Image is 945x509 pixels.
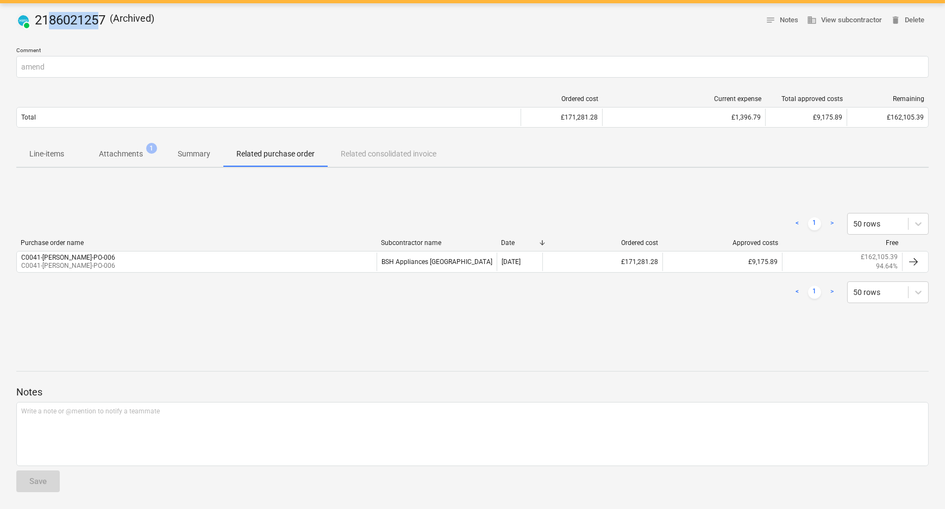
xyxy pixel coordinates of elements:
div: BSH Appliances [GEOGRAPHIC_DATA] [377,253,497,271]
div: Date [501,239,538,247]
p: Total [21,113,36,122]
p: Line-items [29,148,64,160]
div: Current expense [607,95,761,103]
p: C0041-[PERSON_NAME]-PO-006 [21,261,115,271]
div: £9,175.89 [770,114,842,121]
img: xero.svg [18,15,29,26]
div: Subcontractor name [381,239,492,247]
a: Page 1 is your current page [808,286,821,299]
a: Previous page [791,217,804,230]
div: Total approved costs [770,95,843,103]
span: notes [766,15,775,25]
p: Comment [16,47,929,56]
div: Purchase order name [21,239,372,247]
div: Ordered cost [547,239,658,247]
span: 1 [146,143,157,154]
button: Notes [761,12,803,29]
p: Attachments [99,148,143,160]
iframe: Chat Widget [891,457,945,509]
div: £162,105.39 [852,114,924,121]
div: £171,281.28 [525,114,598,121]
div: C0041-[PERSON_NAME]-PO-006 [21,254,115,261]
a: Previous page [791,286,804,299]
div: £1,396.79 [607,114,761,121]
a: Next page [825,217,838,230]
button: View subcontractor [803,12,886,29]
p: 94.64% [876,262,898,271]
div: Remaining [852,95,924,103]
p: Related purchase order [236,148,315,160]
div: £9,175.89 [662,253,783,271]
div: Invoice has been synced with Xero and its status is currently PAID [16,12,30,29]
p: £162,105.39 [861,253,898,262]
p: ( Archived ) [110,12,154,29]
span: Notes [766,14,798,27]
div: 2186021257 [16,12,154,29]
p: Notes [16,386,929,399]
div: [DATE] [502,258,521,266]
span: Delete [891,14,924,27]
a: Page 1 is your current page [808,217,821,230]
span: delete [891,15,900,25]
a: Next page [825,286,838,299]
div: Approved costs [667,239,778,247]
div: Free [787,239,898,247]
span: View subcontractor [807,14,882,27]
p: Summary [178,148,210,160]
div: Ordered cost [525,95,598,103]
button: Delete [886,12,929,29]
div: £171,281.28 [542,253,662,271]
span: business [807,15,817,25]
